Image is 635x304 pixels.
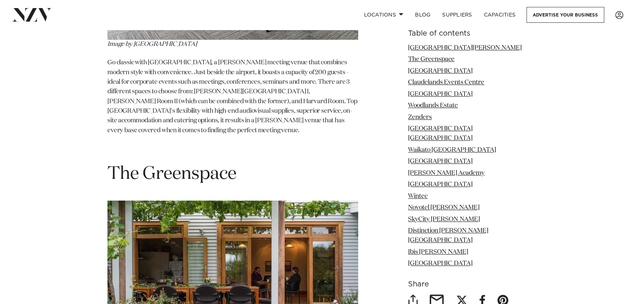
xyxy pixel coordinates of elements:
[408,79,484,86] a: Claudelands Events Centre
[107,59,357,133] span: Go classic with [GEOGRAPHIC_DATA], a [PERSON_NAME] meeting venue that combines modern style with ...
[408,126,473,141] a: [GEOGRAPHIC_DATA] [GEOGRAPHIC_DATA]
[358,7,409,23] a: Locations
[408,193,427,199] a: Wintec
[107,41,197,47] span: Image by [GEOGRAPHIC_DATA]
[408,45,522,51] a: [GEOGRAPHIC_DATA][PERSON_NAME]
[408,68,473,74] a: [GEOGRAPHIC_DATA]
[408,205,480,211] a: Novotel [PERSON_NAME]
[408,114,432,120] a: Zenders
[408,216,480,222] a: SkyCity [PERSON_NAME]
[408,30,528,37] h6: Table of contents
[107,165,236,183] span: The Greenspace
[12,8,52,21] img: nzv-logo.png
[408,181,473,188] a: [GEOGRAPHIC_DATA]
[408,147,496,153] a: Waikato [GEOGRAPHIC_DATA]
[478,7,522,23] a: Capacities
[408,170,485,176] a: [PERSON_NAME] Academy
[436,7,478,23] a: SUPPLIERS
[409,7,436,23] a: BLOG
[408,102,458,109] a: Woodlands Estate
[408,249,468,255] a: Ibis [PERSON_NAME]
[526,7,604,23] a: Advertise your business
[408,260,473,267] a: [GEOGRAPHIC_DATA]
[408,228,488,243] a: Distinction [PERSON_NAME][GEOGRAPHIC_DATA]
[408,91,473,97] a: [GEOGRAPHIC_DATA]
[408,281,528,288] h6: Share
[408,158,473,164] a: [GEOGRAPHIC_DATA]
[408,56,455,62] a: The Greenspace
